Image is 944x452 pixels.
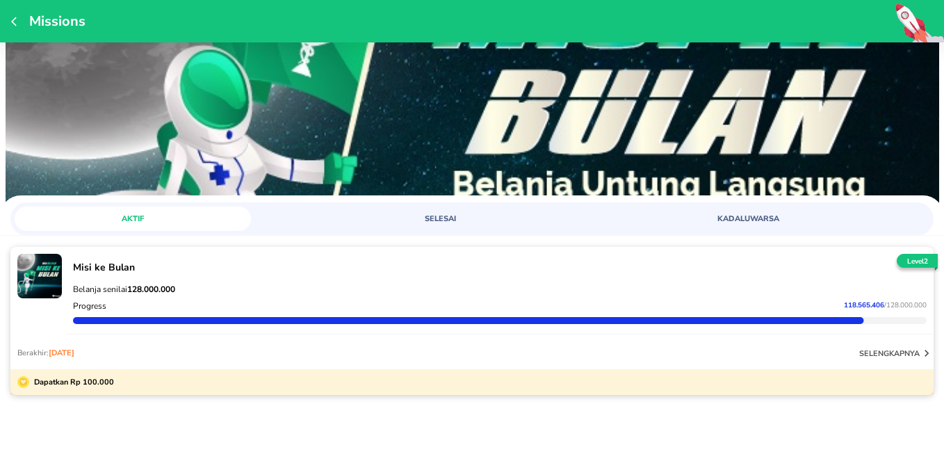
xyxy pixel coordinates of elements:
p: Berakhir: [17,348,74,358]
strong: 128.000.000 [127,284,175,295]
button: selengkapnya [859,346,934,360]
div: loyalty mission tabs [10,202,934,231]
img: https://cdn-procurement.swiperxapp.com/loyalty-missions/c3e4ff2b-a666-4eca-89c0-9494885b64d6.jpeg [6,42,939,216]
p: Missions [22,12,86,31]
span: AKTIF [23,213,243,224]
p: Progress [73,300,106,312]
a: KADALUWARSA [630,207,929,231]
p: Dapatkan Rp 100.000 [29,376,114,388]
span: SELESAI [331,213,551,224]
img: mission-21542 [17,254,62,298]
p: selengkapnya [859,348,920,359]
p: Misi ke Bulan [73,261,927,274]
a: AKTIF [15,207,314,231]
a: SELESAI [323,207,622,231]
span: / 128.000.000 [884,300,927,310]
span: [DATE] [49,348,74,358]
span: 118.565.406 [844,300,884,310]
span: KADALUWARSA [638,213,858,224]
p: Level 2 [894,257,941,267]
span: Belanja senilai [73,284,175,295]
